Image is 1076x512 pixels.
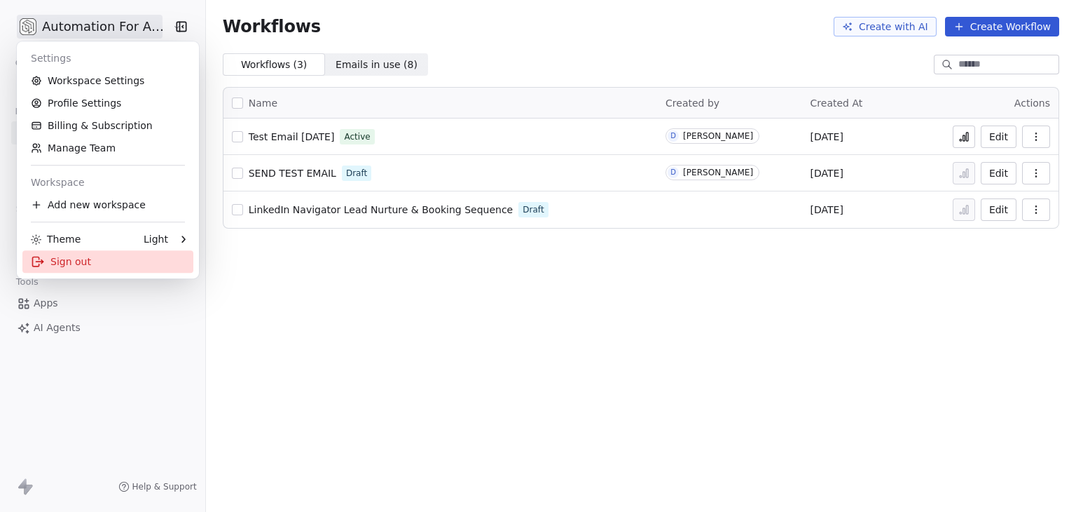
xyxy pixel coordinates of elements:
[22,92,193,114] a: Profile Settings
[22,194,193,216] div: Add new workspace
[144,232,168,246] div: Light
[22,69,193,92] a: Workspace Settings
[22,171,193,194] div: Workspace
[22,114,193,137] a: Billing & Subscription
[31,232,81,246] div: Theme
[22,47,193,69] div: Settings
[22,250,193,273] div: Sign out
[22,137,193,159] a: Manage Team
